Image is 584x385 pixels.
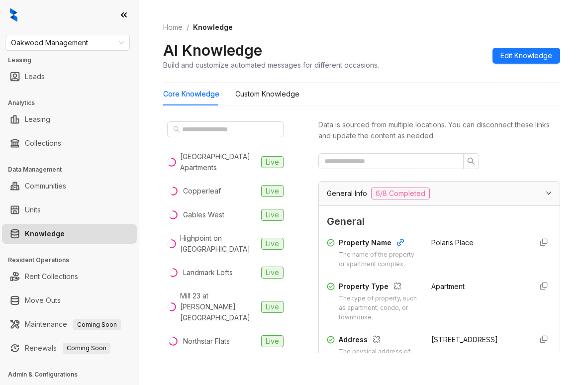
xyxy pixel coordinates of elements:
span: 6/8 Completed [371,188,430,199]
div: Northstar Flats [183,336,230,347]
div: Core Knowledge [163,89,219,99]
div: Landmark Lofts [183,267,233,278]
span: General Info [327,188,367,199]
div: General Info6/8 Completed [319,182,560,205]
a: Collections [25,133,61,153]
div: The name of the property or apartment complex. [339,250,419,269]
div: [GEOGRAPHIC_DATA] Apartments [180,151,257,173]
a: Leads [25,67,45,87]
div: Property Name [339,237,419,250]
h3: Analytics [8,98,139,107]
span: Coming Soon [73,319,121,330]
span: Knowledge [193,23,233,31]
span: Live [261,335,284,347]
li: Leasing [2,109,137,129]
div: Highpoint on [GEOGRAPHIC_DATA] [180,233,257,255]
a: Communities [25,176,66,196]
div: Address [339,334,419,347]
li: Collections [2,133,137,153]
span: search [467,157,475,165]
div: Property Type [339,281,419,294]
div: Gables West [183,209,224,220]
a: RenewalsComing Soon [25,338,110,358]
div: [STREET_ADDRESS] [431,334,524,345]
div: Mill 23 at [PERSON_NAME][GEOGRAPHIC_DATA] [180,290,257,323]
h3: Data Management [8,165,139,174]
span: Live [261,238,284,250]
li: Units [2,200,137,220]
div: Copperleaf [183,186,221,196]
span: Edit Knowledge [500,50,552,61]
div: Build and customize automated messages for different occasions. [163,60,379,70]
li: Knowledge [2,224,137,244]
li: Communities [2,176,137,196]
li: Rent Collections [2,267,137,287]
div: The type of property, such as apartment, condo, or townhouse. [339,294,419,322]
a: Leasing [25,109,50,129]
img: logo [10,8,17,22]
li: Move Outs [2,290,137,310]
a: Units [25,200,41,220]
li: / [187,22,189,33]
span: Live [261,267,284,279]
button: Edit Knowledge [492,48,560,64]
h3: Resident Operations [8,256,139,265]
span: expanded [546,190,552,196]
h3: Admin & Configurations [8,370,139,379]
span: Live [261,156,284,168]
span: Apartment [431,282,465,290]
span: Live [261,209,284,221]
li: Maintenance [2,314,137,334]
h2: AI Knowledge [163,41,262,60]
div: The physical address of the property, including city, state, and postal code. [339,347,419,376]
span: General [327,214,552,229]
div: Custom Knowledge [235,89,299,99]
a: Rent Collections [25,267,78,287]
a: Home [161,22,185,33]
li: Renewals [2,338,137,358]
span: Coming Soon [63,343,110,354]
span: Polaris Place [431,238,474,247]
a: Move Outs [25,290,61,310]
div: Data is sourced from multiple locations. You can disconnect these links and update the content as... [318,119,560,141]
h3: Leasing [8,56,139,65]
span: Live [261,301,284,313]
li: Leads [2,67,137,87]
span: search [173,126,180,133]
span: Oakwood Management [11,35,124,50]
a: Knowledge [25,224,65,244]
span: Live [261,185,284,197]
